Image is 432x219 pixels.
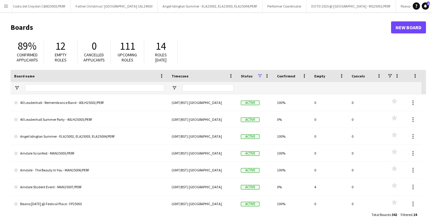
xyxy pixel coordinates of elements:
span: 1 [427,2,430,5]
div: 0 [348,128,385,145]
div: 0 [311,128,348,145]
span: Confirmed [277,74,295,78]
div: 0 [348,162,385,178]
div: 0% [273,179,311,195]
a: Arndale - The Beauty In You - MAN25006/PERF [14,162,164,179]
div: 0 [311,196,348,212]
button: Open Filter Menu [172,85,177,91]
div: 100% [273,128,311,145]
span: 24 [413,212,417,217]
div: (GMT/BST) [GEOGRAPHIC_DATA] [168,196,237,212]
span: Status [241,74,253,78]
button: Costa del Croydon C&W25003/PERF [8,0,71,12]
span: Timezone [172,74,188,78]
div: 0 [348,179,385,195]
div: (GMT/BST) [GEOGRAPHIC_DATA] [168,179,237,195]
a: 40 Leadenhall - Remembrance Band - 40LH25002/PERF [14,94,164,111]
span: Active [241,185,260,189]
div: 0 [311,94,348,111]
button: Performer Coordinator [263,0,306,12]
span: Upcoming roles [118,52,137,63]
a: Angel Islington Summer - ELA25002, ELA25003, ELA25004/PERF [14,128,164,145]
span: Active [241,101,260,105]
span: Filtered [401,212,412,217]
span: Active [241,151,260,156]
span: Active [241,134,260,139]
div: 0 [311,145,348,161]
div: (GMT/BST) [GEOGRAPHIC_DATA] [168,162,237,178]
button: Angel Islington Summer - ELA25002, ELA25003, ELA25004/PERF [158,0,263,12]
span: Roles [DATE] [155,52,167,63]
div: (GMT/BST) [GEOGRAPHIC_DATA] [168,94,237,111]
span: Active [241,117,260,122]
div: (GMT/BST) [GEOGRAPHIC_DATA] [168,128,237,145]
span: Empty roles [55,52,67,63]
span: Active [241,168,260,173]
div: 100% [273,94,311,111]
span: 14 [156,39,166,53]
input: Board name Filter Input [25,84,164,92]
span: 342 [392,212,397,217]
a: 40 Leadenhall Summer Party - 40LH25003/PERF [14,111,164,128]
div: (GMT/BST) [GEOGRAPHIC_DATA] [168,145,237,161]
span: 0 [92,39,97,53]
div: 0 [348,94,385,111]
a: 1 [422,2,429,10]
div: 0 [311,111,348,128]
span: Cancels [352,74,365,78]
a: Arndale Student Event - MAN25007/PERF [14,179,164,196]
div: 0 [348,196,385,212]
div: 0 [348,145,385,161]
div: 100% [273,196,311,212]
span: Cancelled applicants [83,52,105,63]
span: Empty [314,74,325,78]
input: Timezone Filter Input [182,84,234,92]
span: Confirmed applicants [17,52,38,63]
div: 0 [348,111,385,128]
span: 89% [18,39,36,53]
span: 12 [55,39,66,53]
a: New Board [391,21,426,33]
span: Active [241,202,260,206]
span: Total Boards [371,212,391,217]
button: Father Christmas' [GEOGRAPHIC_DATA] CAL24003 [71,0,158,12]
h1: Boards [11,23,391,32]
div: 4 [311,179,348,195]
a: Beano [DATE] @ Festival Place - FP25003 [14,196,164,212]
div: 0 [311,162,348,178]
div: 100% [273,162,311,178]
div: 0% [273,111,311,128]
span: 111 [120,39,135,53]
div: 100% [273,145,311,161]
span: Board name [14,74,35,78]
button: DOTD 2025 @ [GEOGRAPHIC_DATA] - MS25001/PERF [306,0,396,12]
div: (GMT/BST) [GEOGRAPHIC_DATA] [168,111,237,128]
a: Arndale Scranfest - MAN25003/PERF [14,145,164,162]
button: Open Filter Menu [14,85,20,91]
